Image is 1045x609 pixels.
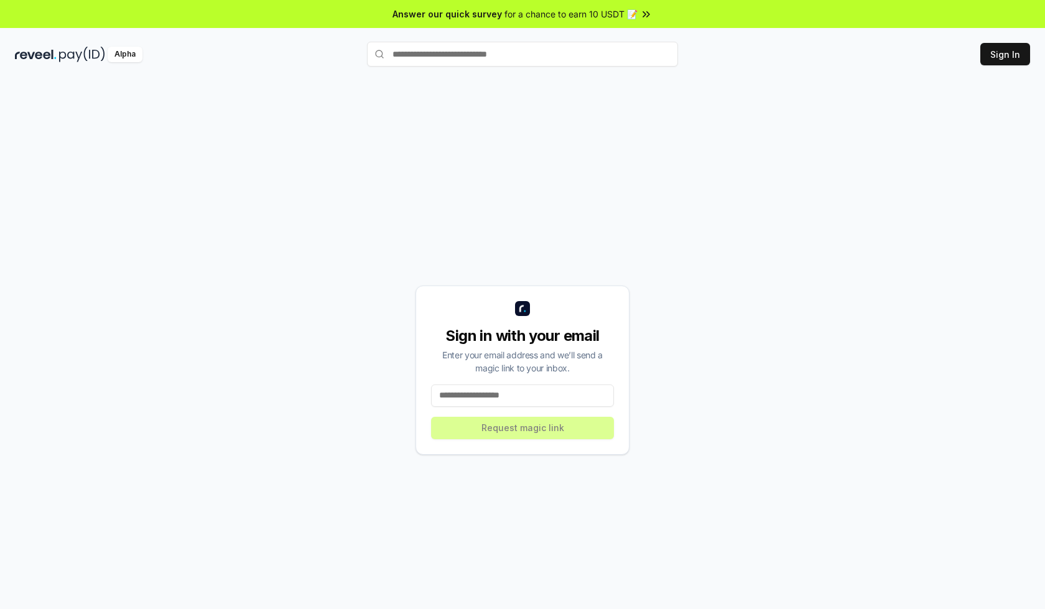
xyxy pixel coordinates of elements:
[59,47,105,62] img: pay_id
[15,47,57,62] img: reveel_dark
[431,326,614,346] div: Sign in with your email
[392,7,502,21] span: Answer our quick survey
[504,7,638,21] span: for a chance to earn 10 USDT 📝
[515,301,530,316] img: logo_small
[980,43,1030,65] button: Sign In
[431,348,614,374] div: Enter your email address and we’ll send a magic link to your inbox.
[108,47,142,62] div: Alpha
